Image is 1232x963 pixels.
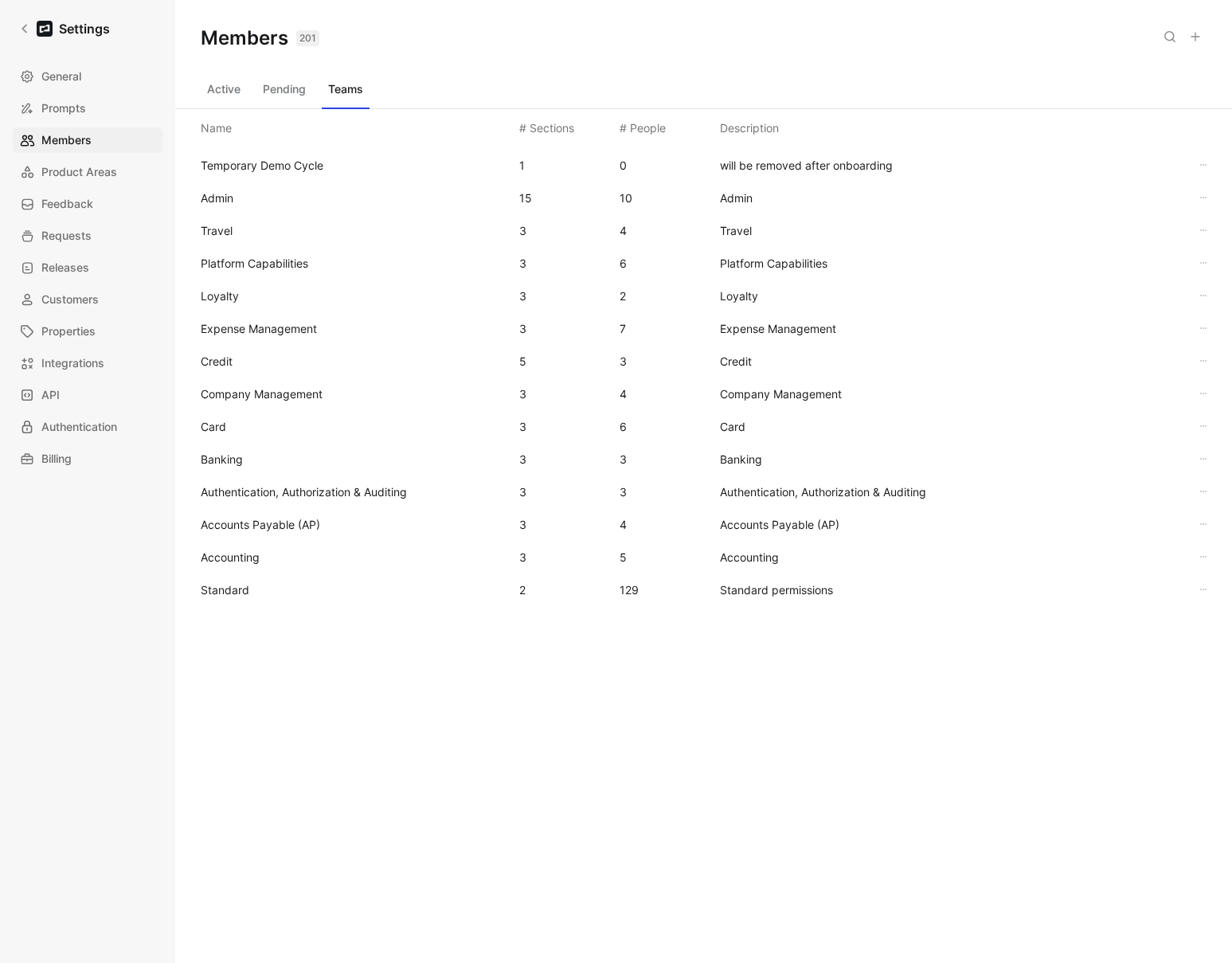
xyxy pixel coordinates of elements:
span: Integrations [41,354,104,373]
div: 3 [620,352,627,371]
div: # Sections [519,119,574,138]
div: 6 [620,254,627,273]
a: Requests [13,223,162,249]
a: API [13,382,162,408]
div: 2 [519,581,526,600]
a: Feedback [13,191,162,217]
button: Teams [322,76,370,102]
div: Loyalty32Loyalty [188,280,1219,312]
div: 4 [620,221,627,241]
div: Company Management34Company Management [188,378,1219,410]
div: Credit53Credit [188,345,1219,378]
span: Credit [720,352,1178,371]
span: Travel [720,221,1178,241]
span: Accounting [720,548,1178,567]
div: 5 [620,548,627,567]
div: 3 [519,450,526,469]
button: Active [201,76,247,102]
div: 4 [620,385,627,404]
span: Admin [720,189,1178,208]
div: Accounts Payable (AP)34Accounts Payable (AP) [188,508,1219,541]
span: Travel [201,224,233,237]
span: Accounting [201,550,260,564]
div: Platform Capabilities36Platform Capabilities [188,247,1219,280]
span: API [41,386,60,405]
div: 5 [519,352,526,371]
span: Standard [201,583,249,597]
div: 1 [519,156,525,175]
span: Properties [41,322,96,341]
span: will be removed after onboarding [720,156,1178,175]
span: Banking [201,452,243,466]
a: Integrations [13,350,162,376]
a: Prompts [13,96,162,121]
span: Admin [201,191,233,205]
span: Expense Management [201,322,317,335]
span: Billing [41,449,72,468]
span: Loyalty [720,287,1178,306]
a: Members [13,127,162,153]
div: 3 [519,417,526,436]
div: 6 [620,417,627,436]
span: Expense Management [720,319,1178,339]
div: 3 [620,450,627,469]
div: 2 [620,287,626,306]
div: 15 [519,189,532,208]
div: 3 [519,548,526,567]
div: 3 [620,483,627,502]
div: Travel34Travel [188,214,1219,247]
span: General [41,67,81,86]
span: Authentication, Authorization & Auditing [720,483,1178,502]
div: 0 [620,156,627,175]
div: 3 [519,221,526,241]
span: Members [41,131,92,150]
div: Authentication, Authorization & Auditing33Authentication, Authorization & Auditing [188,476,1219,508]
a: Authentication [13,414,162,440]
span: Authentication [41,417,117,436]
a: Releases [13,255,162,280]
div: 3 [519,254,526,273]
a: Properties [13,319,162,344]
div: 201 [296,30,319,46]
div: 3 [519,319,526,339]
div: Standard2129Standard permissions [188,573,1219,606]
div: 3 [519,385,526,404]
a: General [13,64,162,89]
div: Banking33Banking [188,443,1219,476]
button: Pending [256,76,312,102]
span: Company Management [201,387,323,401]
span: Authentication, Authorization & Auditing [201,485,407,499]
span: Banking [720,450,1178,469]
a: Settings [13,13,116,45]
span: Prompts [41,99,86,118]
div: 3 [519,483,526,502]
div: Expense Management37Expense Management [188,312,1219,345]
div: 4 [620,515,627,534]
span: Accounts Payable (AP) [720,515,1178,534]
span: Credit [201,354,233,368]
div: Description [720,119,779,138]
div: Card36Card [188,410,1219,443]
span: Temporary Demo Cycle [201,159,323,172]
a: Customers [13,287,162,312]
div: Accounting35Accounting [188,541,1219,573]
div: 7 [620,319,626,339]
span: Customers [41,290,99,309]
div: 3 [519,515,526,534]
h1: Members [201,25,319,51]
span: Company Management [720,385,1178,404]
a: Product Areas [13,159,162,185]
span: Platform Capabilities [720,254,1178,273]
div: # People [620,119,666,138]
div: Name [201,119,232,138]
div: 129 [620,581,639,600]
span: Loyalty [201,289,239,303]
div: 3 [519,287,526,306]
a: Billing [13,446,162,472]
div: Temporary Demo Cycle10will be removed after onboarding [188,149,1219,182]
span: Standard permissions [720,581,1178,600]
span: Product Areas [41,162,117,182]
span: Card [201,420,226,433]
span: Platform Capabilities [201,256,308,270]
span: Feedback [41,194,93,213]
